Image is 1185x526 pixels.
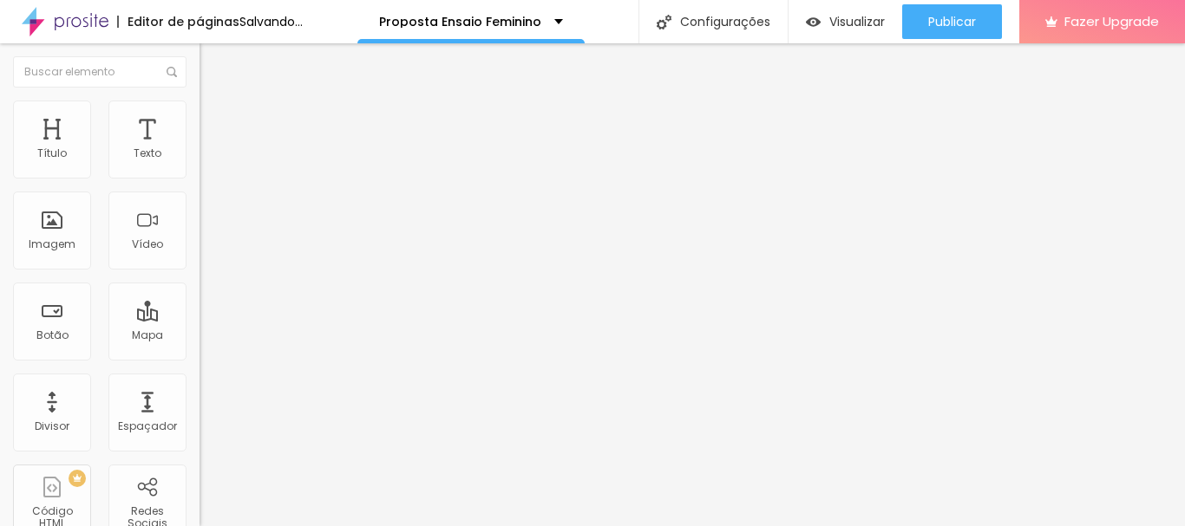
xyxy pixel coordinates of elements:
div: Vídeo [132,238,163,250]
div: Imagem [29,238,75,250]
img: Icone [167,67,177,77]
div: Espaçador [118,420,177,432]
img: Icone [657,15,671,29]
div: Título [37,147,67,159]
input: Buscar elemento [13,56,187,88]
img: view-1.svg [806,15,821,29]
button: Visualizar [789,4,902,39]
div: Divisor [35,420,69,432]
div: Editor de páginas [117,16,239,28]
div: Botão [36,329,69,341]
div: Mapa [132,329,163,341]
iframe: Editor [200,43,1185,526]
p: Proposta Ensaio Feminino [379,16,541,28]
div: Texto [134,147,161,159]
span: Publicar [928,15,976,29]
button: Publicar [902,4,1002,39]
div: Salvando... [239,16,303,28]
span: Visualizar [829,15,885,29]
span: Fazer Upgrade [1064,14,1159,29]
